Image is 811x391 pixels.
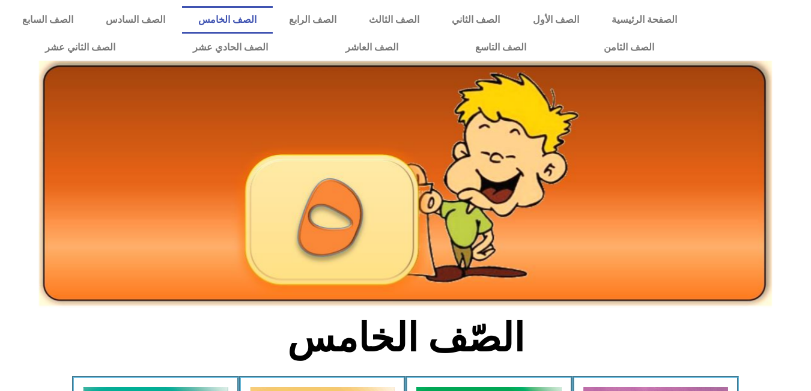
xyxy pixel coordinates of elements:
a: الصف الثاني عشر [6,34,154,61]
a: الصف الثامن [565,34,693,61]
a: الصف السادس [90,6,181,34]
a: الصف العاشر [306,34,437,61]
a: الصف الثالث [353,6,436,34]
a: الصف الثاني [436,6,516,34]
a: الصف الأول [516,6,595,34]
a: الصف التاسع [437,34,565,61]
a: الصف السابع [6,6,90,34]
a: الصفحة الرئيسية [595,6,693,34]
a: الصف الحادي عشر [154,34,306,61]
h2: الصّف الخامس [207,315,604,362]
a: الصف الرابع [273,6,353,34]
a: الصف الخامس [182,6,273,34]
